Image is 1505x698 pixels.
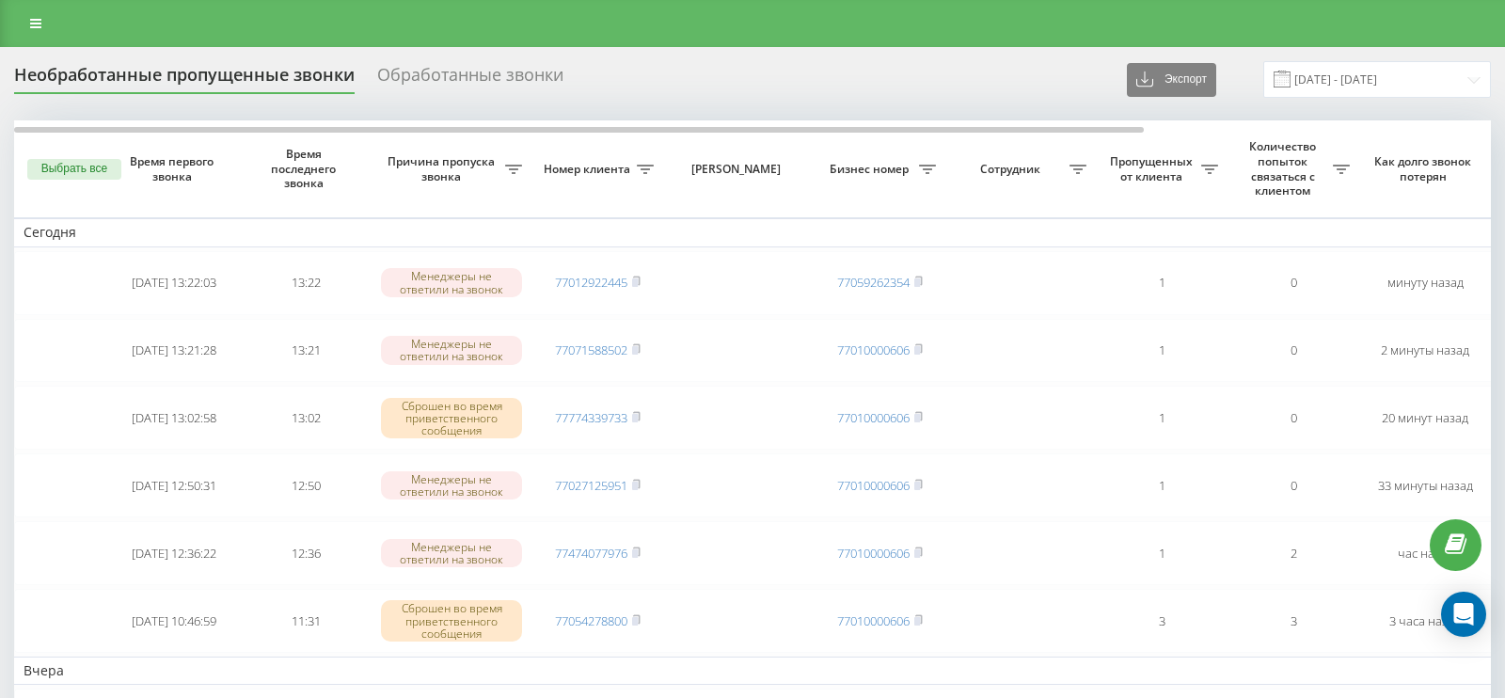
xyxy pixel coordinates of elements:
[381,539,522,567] div: Менеджеры не ответили на звонок
[1096,319,1228,383] td: 1
[1359,319,1491,383] td: 2 минуты назад
[555,545,627,562] a: 77474077976
[381,398,522,439] div: Сброшен во время приветственного сообщения
[108,319,240,383] td: [DATE] 13:21:28
[1359,521,1491,585] td: час назад
[240,251,372,315] td: 13:22
[108,251,240,315] td: [DATE] 13:22:03
[555,612,627,629] a: 77054278800
[381,336,522,364] div: Менеджеры не ответили на звонок
[837,477,910,494] a: 77010000606
[1096,386,1228,450] td: 1
[1228,319,1359,383] td: 0
[240,453,372,517] td: 12:50
[1228,521,1359,585] td: 2
[1228,589,1359,653] td: 3
[1359,589,1491,653] td: 3 часа назад
[1228,386,1359,450] td: 0
[1359,386,1491,450] td: 20 минут назад
[1096,521,1228,585] td: 1
[955,162,1069,177] span: Сотрудник
[1237,139,1333,198] span: Количество попыток связаться с клиентом
[381,471,522,500] div: Менеджеры не ответили на звонок
[240,319,372,383] td: 13:21
[123,154,225,183] span: Время первого звонка
[381,268,522,296] div: Менеджеры не ответили на звонок
[108,521,240,585] td: [DATE] 12:36:22
[837,274,910,291] a: 77059262354
[555,477,627,494] a: 77027125951
[240,589,372,653] td: 11:31
[1096,251,1228,315] td: 1
[1096,589,1228,653] td: 3
[27,159,121,180] button: Выбрать все
[108,589,240,653] td: [DATE] 10:46:59
[837,612,910,629] a: 77010000606
[1127,63,1216,97] button: Экспорт
[541,162,637,177] span: Номер клиента
[108,453,240,517] td: [DATE] 12:50:31
[555,274,627,291] a: 77012922445
[240,521,372,585] td: 12:36
[1441,592,1486,637] div: Open Intercom Messenger
[14,65,355,94] div: Необработанные пропущенные звонки
[837,545,910,562] a: 77010000606
[1228,453,1359,517] td: 0
[1228,251,1359,315] td: 0
[555,409,627,426] a: 77774339733
[1374,154,1476,183] span: Как долго звонок потерян
[1096,453,1228,517] td: 1
[240,386,372,450] td: 13:02
[108,386,240,450] td: [DATE] 13:02:58
[255,147,356,191] span: Время последнего звонка
[837,409,910,426] a: 77010000606
[1359,251,1491,315] td: минуту назад
[823,162,919,177] span: Бизнес номер
[381,600,522,642] div: Сброшен во время приветственного сообщения
[679,162,798,177] span: [PERSON_NAME]
[555,341,627,358] a: 77071588502
[381,154,505,183] span: Причина пропуска звонка
[377,65,563,94] div: Обработанные звонки
[1359,453,1491,517] td: 33 минуты назад
[837,341,910,358] a: 77010000606
[1105,154,1201,183] span: Пропущенных от клиента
